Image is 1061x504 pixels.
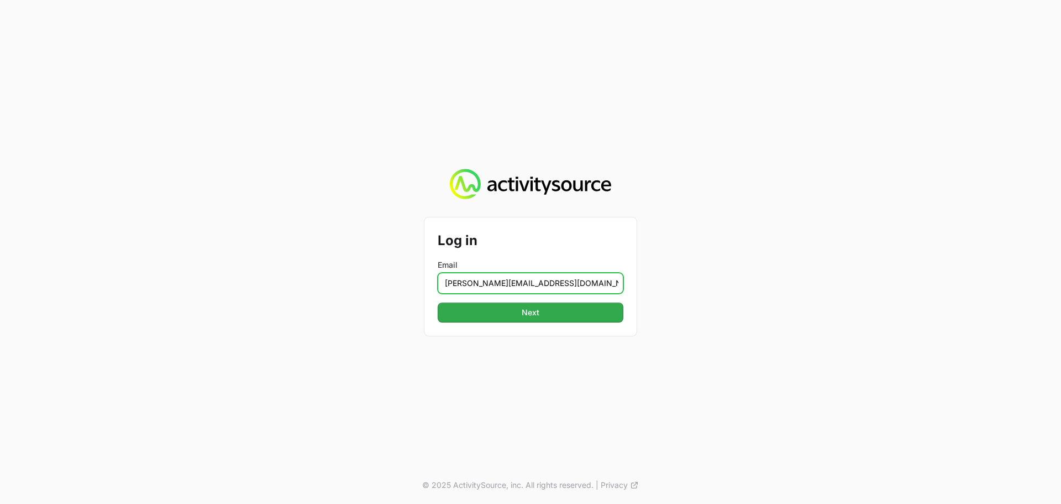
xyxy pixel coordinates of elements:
[596,480,598,491] span: |
[450,169,611,200] img: Activity Source
[422,480,593,491] p: © 2025 ActivitySource, inc. All rights reserved.
[438,303,623,323] button: Next
[444,306,617,319] span: Next
[438,231,623,251] h2: Log in
[438,273,623,294] input: Enter your email
[438,259,623,271] label: Email
[601,480,639,491] a: Privacy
